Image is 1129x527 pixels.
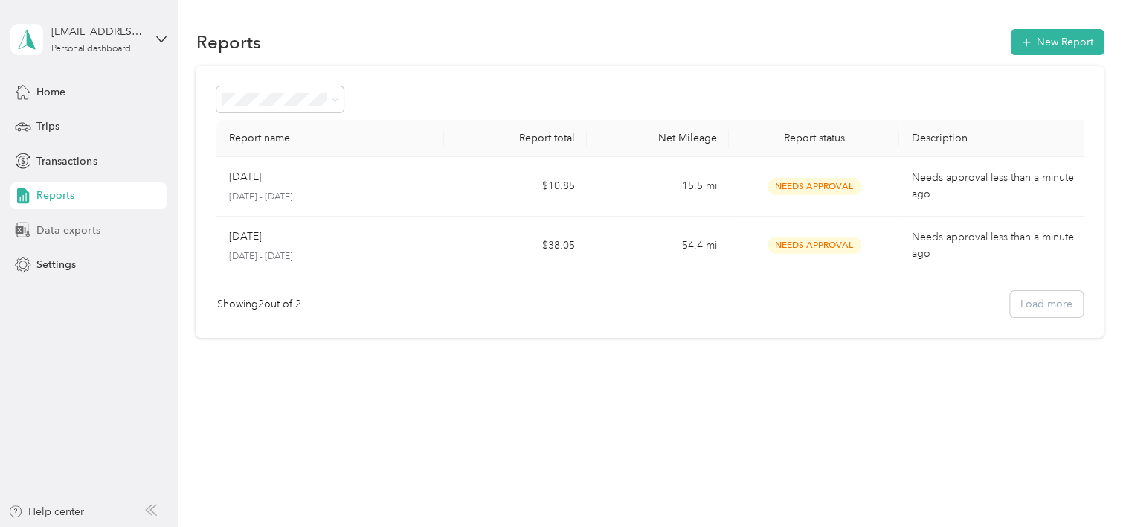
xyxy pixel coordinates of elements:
[228,169,261,185] p: [DATE]
[1011,29,1104,55] button: New Report
[1046,444,1129,527] iframe: Everlance-gr Chat Button Frame
[216,120,444,157] th: Report name
[911,170,1077,202] p: Needs approval less than a minute ago
[899,120,1089,157] th: Description
[196,34,260,50] h1: Reports
[587,120,729,157] th: Net Mileage
[444,157,586,217] td: $10.85
[587,157,729,217] td: 15.5 mi
[444,217,586,276] td: $38.05
[768,178,861,195] span: Needs Approval
[36,118,59,134] span: Trips
[444,120,586,157] th: Report total
[36,153,97,169] span: Transactions
[228,191,432,204] p: [DATE] - [DATE]
[228,229,261,245] p: [DATE]
[36,188,74,203] span: Reports
[36,257,76,272] span: Settings
[911,229,1077,262] p: Needs approval less than a minute ago
[228,250,432,263] p: [DATE] - [DATE]
[8,504,84,520] button: Help center
[51,45,131,54] div: Personal dashboard
[741,132,888,144] div: Report status
[36,223,100,238] span: Data exports
[51,24,144,39] div: [EMAIL_ADDRESS][DOMAIN_NAME]
[36,84,65,100] span: Home
[587,217,729,276] td: 54.4 mi
[768,237,861,254] span: Needs Approval
[216,296,300,312] div: Showing 2 out of 2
